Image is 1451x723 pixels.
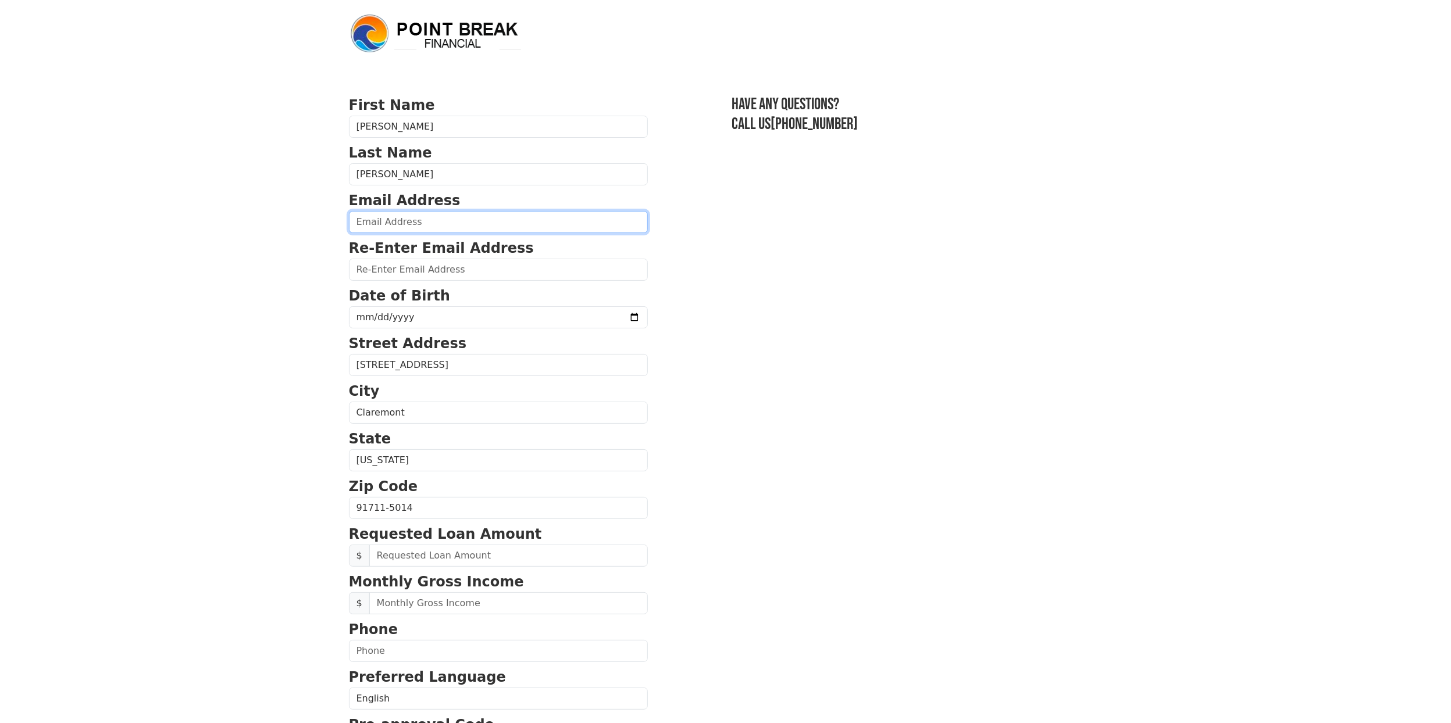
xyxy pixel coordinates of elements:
strong: State [349,431,391,447]
input: First Name [349,116,648,138]
strong: Zip Code [349,478,418,495]
h3: Call us [732,114,1103,134]
strong: Requested Loan Amount [349,526,542,542]
strong: Street Address [349,335,467,352]
strong: Phone [349,621,398,638]
strong: Date of Birth [349,288,450,304]
strong: Re-Enter Email Address [349,240,534,256]
h3: Have any questions? [732,95,1103,114]
img: logo.png [349,13,523,55]
strong: First Name [349,97,435,113]
input: Phone [349,640,648,662]
span: $ [349,592,370,614]
input: Street Address [349,354,648,376]
input: Monthly Gross Income [369,592,648,614]
input: Zip Code [349,497,648,519]
input: Last Name [349,163,648,185]
p: Monthly Gross Income [349,571,648,592]
strong: Last Name [349,145,432,161]
strong: Email Address [349,192,461,209]
input: Email Address [349,211,648,233]
input: Requested Loan Amount [369,545,648,567]
strong: City [349,383,380,399]
input: Re-Enter Email Address [349,259,648,281]
input: City [349,402,648,424]
span: $ [349,545,370,567]
a: [PHONE_NUMBER] [771,114,858,134]
strong: Preferred Language [349,669,506,685]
